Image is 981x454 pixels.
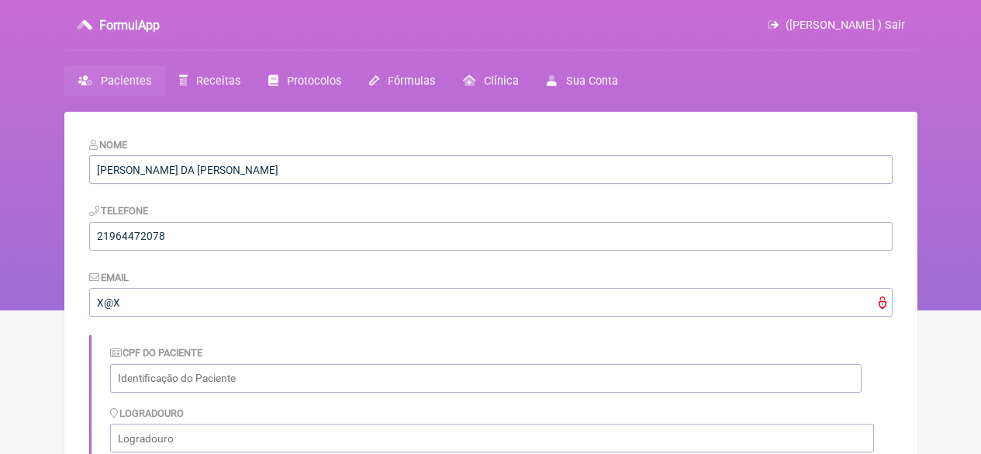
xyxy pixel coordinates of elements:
[89,139,128,151] label: Nome
[533,66,631,96] a: Sua Conta
[449,66,533,96] a: Clínica
[768,19,904,32] a: ([PERSON_NAME] ) Sair
[254,66,355,96] a: Protocolos
[388,75,435,88] span: Fórmulas
[101,75,151,88] span: Pacientes
[89,272,130,283] label: Email
[566,75,618,88] span: Sua Conta
[89,155,893,184] input: Nome do Paciente
[110,407,185,419] label: Logradouro
[99,18,160,33] h3: FormulApp
[287,75,341,88] span: Protocolos
[110,364,862,393] input: Identificação do Paciente
[89,222,893,251] input: 21 9124 2137
[64,66,165,96] a: Pacientes
[165,66,254,96] a: Receitas
[110,347,203,359] label: CPF do Paciente
[786,19,905,32] span: ([PERSON_NAME] ) Sair
[196,75,240,88] span: Receitas
[355,66,449,96] a: Fórmulas
[89,205,149,217] label: Telefone
[110,424,874,452] input: Logradouro
[89,288,893,317] input: paciente@email.com
[484,75,519,88] span: Clínica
